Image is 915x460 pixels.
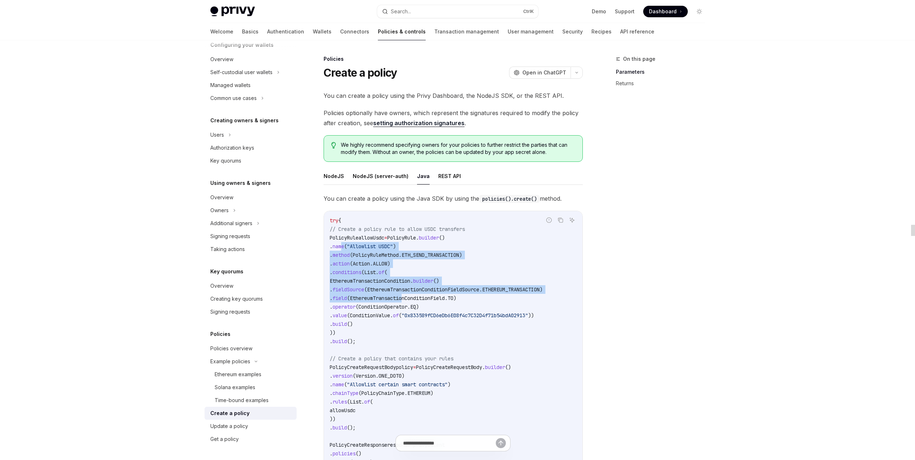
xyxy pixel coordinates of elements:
[210,267,243,276] h5: Key quorums
[347,381,448,388] span: "Allowlist certain smart contracts"
[205,407,297,420] a: Create a policy
[649,8,677,15] span: Dashboard
[215,370,261,379] div: Ethereum examples
[215,396,269,405] div: Time-bound examples
[210,23,233,40] a: Welcome
[313,23,331,40] a: Wallets
[615,8,635,15] a: Support
[333,424,347,431] span: build
[205,154,297,167] a: Key quorums
[205,433,297,446] a: Get a policy
[210,116,279,125] h5: Creating owners & signers
[416,304,419,310] span: )
[210,308,250,316] div: Signing requests
[344,381,347,388] span: (
[459,252,462,258] span: )
[353,168,408,185] button: NodeJS (server-auth)
[413,364,416,370] span: =
[402,312,528,319] span: "0x833589fCD6eDb6E08f4c7C32D4f71b54bdA02913"
[479,286,482,293] span: .
[496,438,506,448] button: Send message
[330,226,465,232] span: // Create a policy rule to allow USDC transfers
[347,424,356,431] span: ();
[643,6,688,17] a: Dashboard
[694,6,705,17] button: Toggle dark mode
[391,7,411,16] div: Search...
[210,144,254,152] div: Authorization keys
[205,381,297,394] a: Solana examples
[410,304,416,310] span: EQ
[205,279,297,292] a: Overview
[330,381,333,388] span: .
[416,364,482,370] span: PolicyCreateRequestBody
[205,191,297,204] a: Overview
[353,252,399,258] span: PolicyRuleMethod
[358,390,361,396] span: (
[378,23,426,40] a: Policies & controls
[353,260,370,267] span: Action
[341,141,575,156] span: We highly recommend specifying owners for your policies to further restrict the parties that can ...
[370,398,373,405] span: (
[482,364,485,370] span: .
[210,6,255,17] img: light logo
[330,217,338,224] span: try
[210,179,271,187] h5: Using owners & signers
[210,55,233,64] div: Overview
[330,390,333,396] span: .
[324,55,583,63] div: Policies
[523,9,534,14] span: Ctrl K
[347,243,393,250] span: "Allowlist USDC"
[402,252,459,258] span: ETH_SEND_TRANSACTION
[453,295,456,301] span: )
[347,295,350,301] span: (
[393,312,399,319] span: of
[448,381,450,388] span: )
[210,295,263,303] div: Creating key quorums
[479,195,540,203] code: policies().create()
[439,234,445,241] span: ()
[333,381,344,388] span: name
[528,312,534,319] span: ))
[210,219,252,228] div: Additional signers
[387,234,416,241] span: PolicyRule
[330,286,333,293] span: .
[210,156,241,165] div: Key quorums
[210,68,273,77] div: Self-custodial user wallets
[393,243,396,250] span: )
[333,252,350,258] span: method
[210,131,224,139] div: Users
[379,269,384,275] span: of
[509,67,571,79] button: Open in ChatGPT
[361,390,404,396] span: PolicyChainType
[330,260,333,267] span: .
[330,424,333,431] span: .
[205,394,297,407] a: Time-bound examples
[540,286,543,293] span: )
[399,312,402,319] span: (
[333,338,347,345] span: build
[404,390,407,396] span: .
[324,91,583,101] span: You can create a policy using the Privy Dashboard, the NodeJS SDK, or the REST API.
[330,321,333,327] span: .
[340,23,369,40] a: Connectors
[390,312,393,319] span: .
[556,215,565,225] button: Copy the contents from the code block
[205,292,297,305] a: Creating key quorums
[592,8,606,15] a: Demo
[364,398,370,405] span: of
[350,252,353,258] span: (
[267,23,304,40] a: Authentication
[330,312,333,319] span: .
[358,234,384,241] span: allowUsdc
[330,416,335,422] span: ))
[591,23,612,40] a: Recipes
[333,286,364,293] span: fieldSource
[448,295,453,301] span: TO
[330,243,333,250] span: .
[210,344,252,353] div: Policies overview
[508,23,554,40] a: User management
[333,321,347,327] span: build
[482,286,540,293] span: ETHEREUM_TRANSACTION
[350,295,445,301] span: EthereumTransactionConditionField
[350,398,361,405] span: List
